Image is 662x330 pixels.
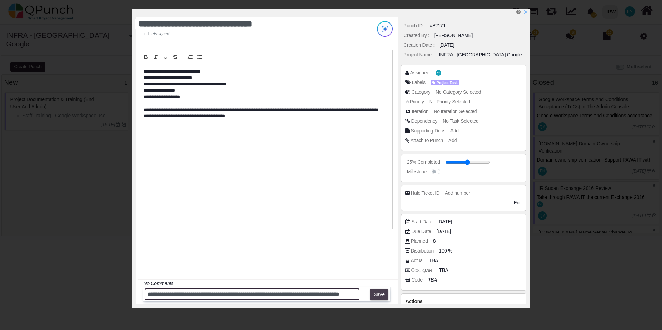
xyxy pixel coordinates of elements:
span: No Iteration Selected [434,109,477,114]
div: Milestone [407,168,427,175]
span: FN [437,72,440,74]
span: TBA [439,267,448,274]
div: Iteration [412,108,428,115]
div: Category [411,89,430,96]
span: Add [450,128,459,134]
span: Add [448,138,457,143]
div: Cost [411,267,434,274]
i: No Comments [143,281,173,286]
span: Francis Ndichu [436,70,441,76]
div: 25% Completed [407,158,440,166]
div: INFRA - [GEOGRAPHIC_DATA] Google [439,51,522,58]
div: Creation Date : [403,42,435,49]
span: Edit [514,200,522,205]
u: Assigned [152,31,169,36]
span: [DATE] [438,218,452,226]
span: Project Task [431,80,459,86]
div: [PERSON_NAME] [434,32,473,39]
div: Project Name : [403,51,434,58]
div: Punch ID : [403,22,425,29]
span: 8 [433,238,436,245]
div: Dependency [411,118,437,125]
span: No Task Selected [442,118,478,124]
div: Distribution [411,247,434,255]
svg: x [523,10,528,15]
div: Planned [411,238,428,245]
a: x [523,9,528,15]
span: 100 % [439,247,452,255]
cite: Source Title [152,31,169,36]
b: QAR [422,268,432,273]
div: Priority [410,98,424,106]
div: Attach to Punch [410,137,443,144]
i: TBA [428,277,437,283]
div: Actual [411,257,423,264]
span: No Category Selected [436,89,481,95]
button: Save [370,289,388,300]
span: <div><span class="badge badge-secondary" style="background-color: #AEA1FF"> <i class="fa fa-tag p... [431,79,459,86]
i: Edit Punch [516,9,521,15]
div: Halo Ticket ID [411,190,439,197]
div: [DATE] [439,42,454,49]
span: TBA [429,257,438,264]
img: Try writing with AI [377,21,393,37]
div: Created By : [403,32,429,39]
span: No Priority Selected [429,99,470,104]
div: Supporting Docs [411,127,445,135]
div: Due Date [411,228,431,235]
span: Actions [405,299,422,304]
div: Code [411,276,422,284]
div: Assignee [410,69,429,76]
span: Add number [445,190,470,196]
div: Labels [412,79,426,86]
footer: in list [138,31,348,37]
div: Start Date [411,218,432,226]
span: [DATE] [436,228,451,235]
div: #82171 [430,22,446,29]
